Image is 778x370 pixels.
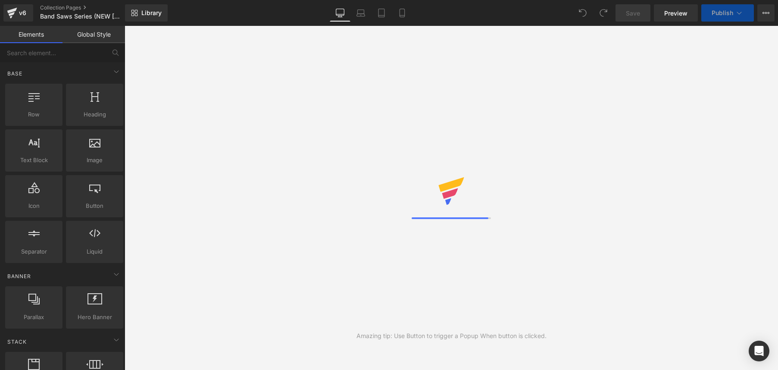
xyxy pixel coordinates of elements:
span: Separator [8,247,60,256]
span: Icon [8,201,60,210]
span: Preview [664,9,687,18]
span: Text Block [8,156,60,165]
span: Stack [6,338,28,346]
a: v6 [3,4,33,22]
a: Laptop [350,4,371,22]
a: Desktop [330,4,350,22]
span: Save [626,9,640,18]
span: Banner [6,272,32,280]
a: Preview [654,4,698,22]
a: New Library [125,4,168,22]
div: v6 [17,7,28,19]
span: Heading [69,110,121,119]
button: Publish [701,4,754,22]
span: Liquid [69,247,121,256]
div: Open Intercom Messenger [749,341,769,361]
span: Button [69,201,121,210]
a: Collection Pages [40,4,139,11]
span: Hero Banner [69,313,121,322]
a: Global Style [62,26,125,43]
button: More [757,4,775,22]
span: Image [69,156,121,165]
a: Tablet [371,4,392,22]
button: Redo [595,4,612,22]
span: Band Saws Series (NEW [DATE]) [40,13,123,20]
span: Publish [712,9,733,16]
div: Amazing tip: Use Button to trigger a Popup When button is clicked. [356,331,547,341]
span: Parallax [8,313,60,322]
span: Row [8,110,60,119]
span: Library [141,9,162,17]
span: Base [6,69,23,78]
a: Mobile [392,4,412,22]
button: Undo [574,4,591,22]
